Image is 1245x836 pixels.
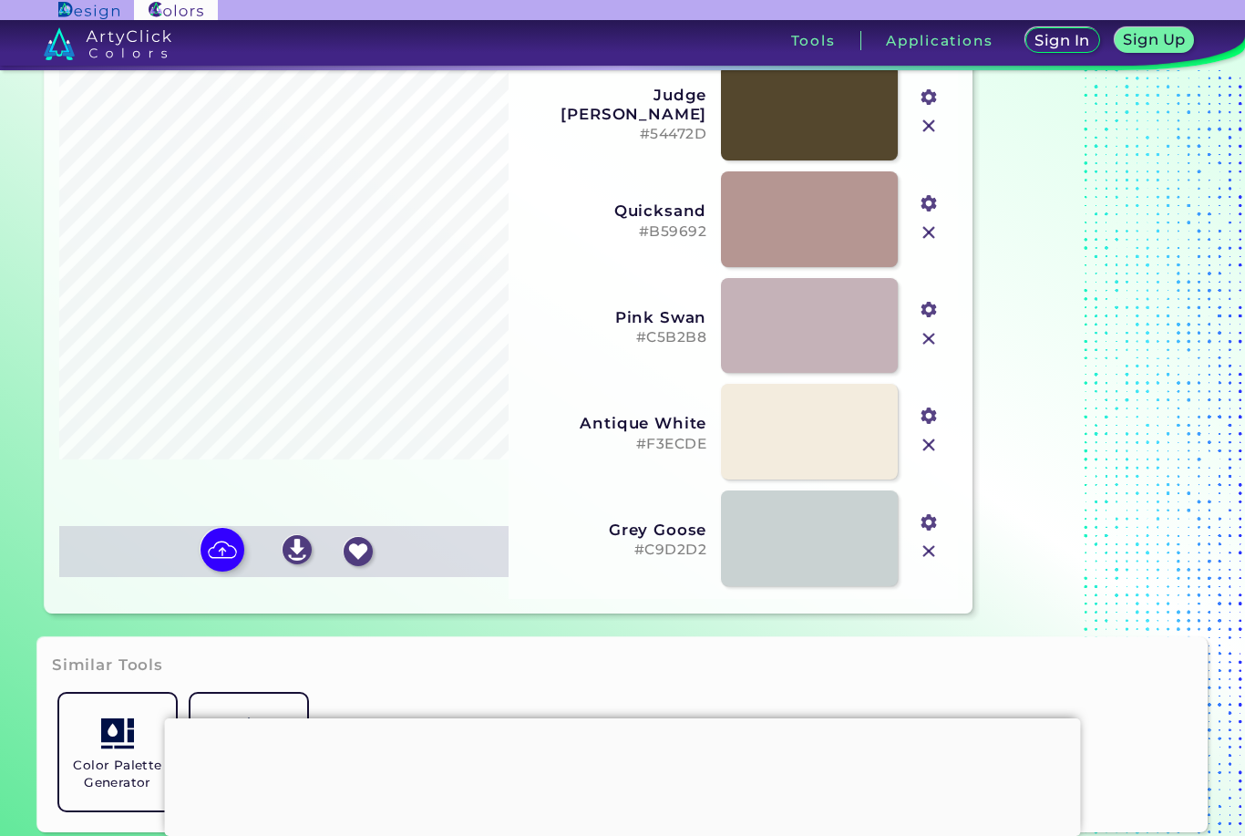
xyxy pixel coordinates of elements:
h5: #C5B2B8 [520,329,706,346]
h3: Antique White [520,414,706,432]
h5: Sign In [1037,34,1086,47]
h3: Applications [886,34,993,47]
img: icon_download_white.svg [283,535,312,564]
img: icon picture [201,528,244,572]
h3: Quicksand [520,201,706,220]
img: icon_close.svg [917,221,941,244]
h3: Grey Goose [520,521,706,539]
h5: #F3ECDE [520,436,706,453]
h5: #C9D2D2 [520,542,706,559]
img: icon_color_shades.svg [232,717,264,749]
iframe: Advertisement [165,718,1081,831]
h3: Tools [791,34,836,47]
img: logo_artyclick_colors_white.svg [44,27,172,60]
img: icon_favourite_white.svg [344,537,373,566]
h5: Color Palette Generator [67,757,169,791]
h5: Sign Up [1127,33,1183,46]
img: icon_close.svg [917,540,941,563]
h5: #54472D [520,126,706,143]
img: icon_col_pal_col.svg [101,717,133,749]
h3: Similar Tools [52,655,163,676]
a: Color Shades Finder [183,686,314,818]
a: Color Palette Generator [52,686,183,818]
a: Sign In [1029,29,1096,52]
h5: #B59692 [520,223,706,241]
img: icon_close.svg [917,114,941,138]
img: icon_close.svg [917,327,941,351]
a: Sign Up [1118,29,1190,52]
h3: Judge [PERSON_NAME] [520,86,706,122]
img: icon_close.svg [917,433,941,457]
img: ArtyClick Design logo [58,2,119,19]
h3: Pink Swan [520,308,706,326]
